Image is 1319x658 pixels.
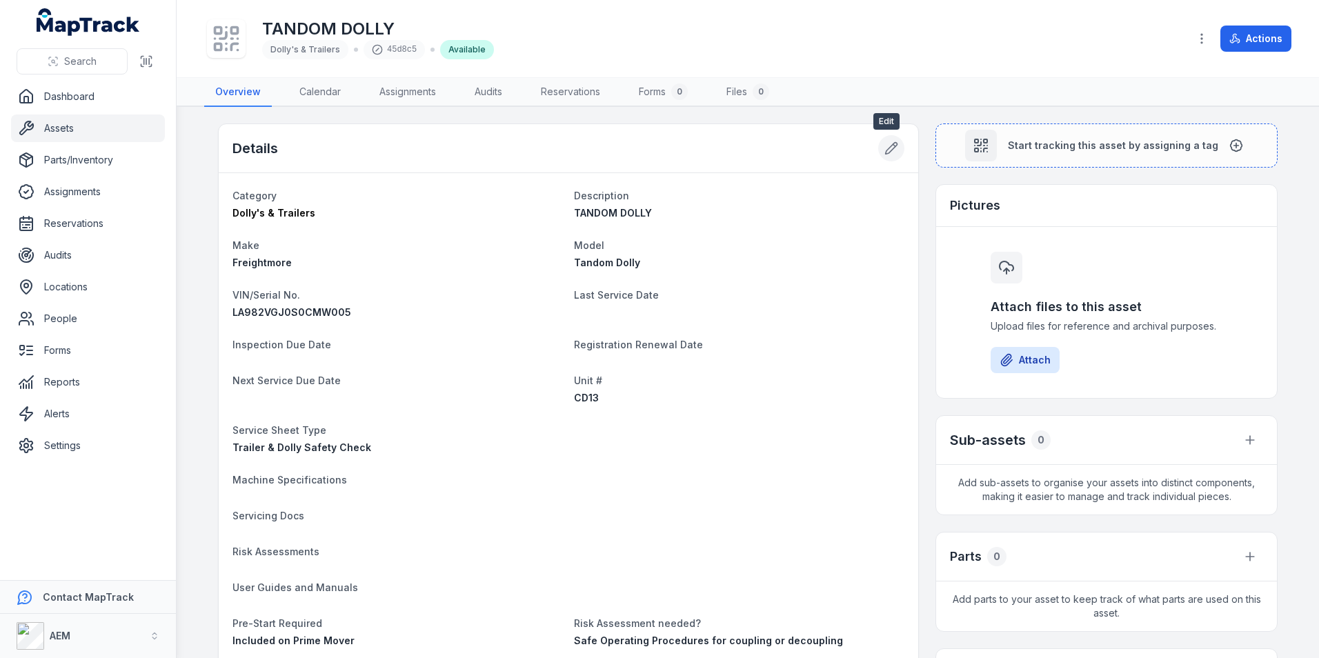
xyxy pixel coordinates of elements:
span: Next Service Due Date [232,375,341,386]
a: Reservations [530,78,611,107]
span: Servicing Docs [232,510,304,521]
span: Machine Specifications [232,474,347,486]
a: Overview [204,78,272,107]
a: Assignments [11,178,165,206]
span: CD13 [574,392,599,403]
span: Dolly's & Trailers [232,207,315,219]
div: 0 [671,83,688,100]
a: Forms0 [628,78,699,107]
span: Service Sheet Type [232,424,326,436]
a: Reports [11,368,165,396]
span: Description [574,190,629,201]
a: Audits [11,241,165,269]
a: Files0 [715,78,780,107]
button: Start tracking this asset by assigning a tag [935,123,1278,168]
span: LA982VGJ0S0CMW005 [232,306,351,318]
a: Audits [464,78,513,107]
a: Assets [11,114,165,142]
span: Category [232,190,277,201]
span: Unit # [574,375,602,386]
span: Tandom Dolly [574,257,640,268]
h1: TANDOM DOLLY [262,18,494,40]
a: Assignments [368,78,447,107]
span: Risk Assessment needed? [574,617,701,629]
span: Inspection Due Date [232,339,331,350]
div: 0 [987,547,1006,566]
a: Locations [11,273,165,301]
div: 0 [1031,430,1051,450]
a: Alerts [11,400,165,428]
span: Dolly's & Trailers [270,44,340,54]
h3: Pictures [950,196,1000,215]
a: Calendar [288,78,352,107]
div: 45d8c5 [364,40,425,59]
div: Available [440,40,494,59]
a: Parts/Inventory [11,146,165,174]
span: User Guides and Manuals [232,581,358,593]
span: Safe Operating Procedures for coupling or decoupling [574,635,843,646]
strong: Contact MapTrack [43,591,134,603]
span: Freightmore [232,257,292,268]
strong: AEM [50,630,70,641]
a: MapTrack [37,8,140,36]
button: Actions [1220,26,1291,52]
h3: Attach files to this asset [991,297,1222,317]
a: Reservations [11,210,165,237]
span: Pre-Start Required [232,617,322,629]
h2: Details [232,139,278,158]
h2: Sub-assets [950,430,1026,450]
button: Attach [991,347,1060,373]
h3: Parts [950,547,982,566]
button: Search [17,48,128,74]
a: Forms [11,337,165,364]
span: Trailer & Dolly Safety Check [232,441,371,453]
span: Edit [873,113,900,130]
a: Settings [11,432,165,459]
span: Upload files for reference and archival purposes. [991,319,1222,333]
span: Search [64,54,97,68]
span: Add parts to your asset to keep track of what parts are used on this asset. [936,581,1277,631]
span: Start tracking this asset by assigning a tag [1008,139,1218,152]
a: People [11,305,165,332]
span: Add sub-assets to organise your assets into distinct components, making it easier to manage and t... [936,465,1277,515]
span: Registration Renewal Date [574,339,703,350]
a: Dashboard [11,83,165,110]
span: TANDOM DOLLY [574,207,652,219]
span: Model [574,239,604,251]
span: VIN/Serial No. [232,289,300,301]
span: Risk Assessments [232,546,319,557]
span: Last Service Date [574,289,659,301]
span: Included on Prime Mover [232,635,355,646]
span: Make [232,239,259,251]
div: 0 [753,83,769,100]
